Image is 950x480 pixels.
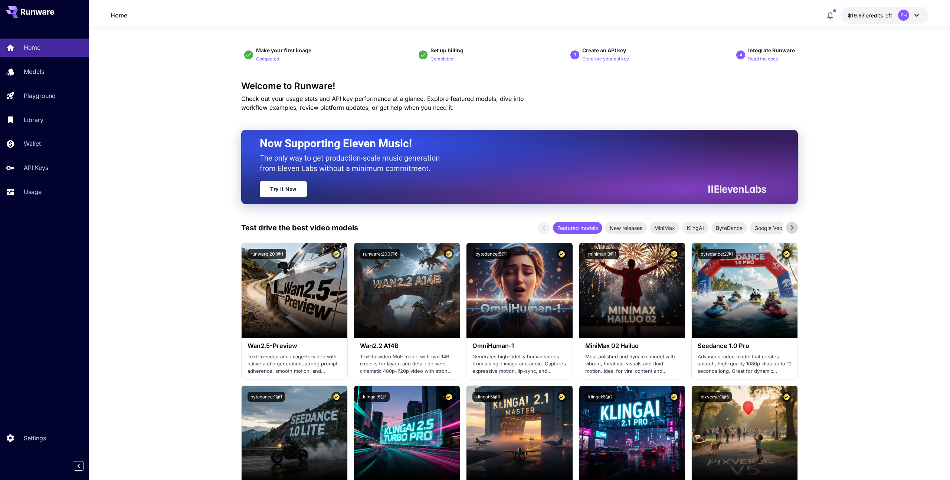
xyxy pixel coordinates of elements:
[256,56,279,63] p: Completed
[557,392,567,402] button: Certified Model – Vetted for best performance and includes a commercial license.
[585,249,619,259] button: minimax:3@1
[582,47,626,53] span: Create an API key
[360,249,400,259] button: runware:200@6
[711,224,747,232] span: ByteDance
[241,222,358,233] p: Test drive the best video models
[430,54,453,63] button: Completed
[256,47,311,53] span: Make your first image
[750,222,787,234] div: Google Veo
[472,342,566,349] h3: OmniHuman‑1
[24,187,42,196] p: Usage
[748,47,795,53] span: Integrate Runware
[782,249,792,259] button: Certified Model – Vetted for best performance and includes a commercial license.
[698,353,792,375] p: Advanced video model that creates smooth, high-quality 1080p clips up to 10 seconds long. Great f...
[360,353,454,375] p: Text-to-video MoE model with two 14B experts for layout and detail; delivers cinematic 480p–720p ...
[256,54,279,63] button: Completed
[692,243,797,338] img: alt
[582,54,629,63] button: Generate your api key
[711,222,747,234] div: ByteDance
[605,224,647,232] span: New releases
[111,11,127,20] nav: breadcrumb
[430,56,453,63] p: Completed
[260,153,445,174] p: The only way to get production-scale music generation from Eleven Labs without a minimum commitment.
[750,224,787,232] span: Google Veo
[472,353,566,375] p: Generates high-fidelity human videos from a single image and audio. Captures expressive motion, l...
[24,163,48,172] p: API Keys
[260,181,307,197] a: Try It Now
[360,342,454,349] h3: Wan2.2 A14B
[841,7,928,24] button: $19.9667ZH
[444,392,454,402] button: Certified Model – Vetted for best performance and includes a commercial license.
[579,243,685,338] img: alt
[24,139,41,148] p: Wallet
[430,47,463,53] span: Set up billing
[866,12,892,19] span: credits left
[354,243,460,338] img: alt
[585,353,679,375] p: Most polished and dynamic model with vibrant, theatrical visuals and fluid motion. Ideal for vira...
[740,52,742,58] p: 4
[472,249,511,259] button: bytedance:5@1
[650,224,679,232] span: MiniMax
[331,392,341,402] button: Certified Model – Vetted for best performance and includes a commercial license.
[79,459,89,473] div: Collapse sidebar
[472,392,503,402] button: klingai:5@3
[241,81,798,91] h3: Welcome to Runware!
[669,249,679,259] button: Certified Model – Vetted for best performance and includes a commercial license.
[698,392,732,402] button: pixverse:1@5
[24,43,40,52] p: Home
[248,249,286,259] button: runware:201@1
[698,342,792,349] h3: Seedance 1.0 Pro
[553,222,602,234] div: Featured models
[111,11,127,20] a: Home
[444,249,454,259] button: Certified Model – Vetted for best performance and includes a commercial license.
[848,11,892,19] div: $19.9667
[557,249,567,259] button: Certified Model – Vetted for best performance and includes a commercial license.
[585,342,679,349] h3: MiniMax 02 Hailuo
[605,222,647,234] div: New releases
[24,115,43,124] p: Library
[682,224,708,232] span: KlingAI
[331,249,341,259] button: Certified Model – Vetted for best performance and includes a commercial license.
[24,91,56,100] p: Playground
[848,12,866,19] span: $19.97
[650,222,679,234] div: MiniMax
[242,243,347,338] img: alt
[582,56,629,63] p: Generate your api key
[248,353,341,375] p: Text-to-video and image-to-video with native audio generation, strong prompt adherence, smooth mo...
[698,249,736,259] button: bytedance:2@1
[248,342,341,349] h3: Wan2.5-Preview
[24,67,44,76] p: Models
[669,392,679,402] button: Certified Model – Vetted for best performance and includes a commercial license.
[360,392,390,402] button: klingai:6@1
[898,10,909,21] div: ZH
[682,222,708,234] div: KlingAI
[748,56,778,63] p: Read the docs
[782,392,792,402] button: Certified Model – Vetted for best performance and includes a commercial license.
[260,137,761,151] h2: Now Supporting Eleven Music!
[585,392,616,402] button: klingai:5@2
[24,434,46,443] p: Settings
[248,392,285,402] button: bytedance:1@1
[241,95,524,111] span: Check out your usage stats and API key performance at a glance. Explore featured models, dive int...
[466,243,572,338] img: alt
[74,461,83,471] button: Collapse sidebar
[748,54,778,63] button: Read the docs
[553,224,602,232] span: Featured models
[574,52,576,58] p: 3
